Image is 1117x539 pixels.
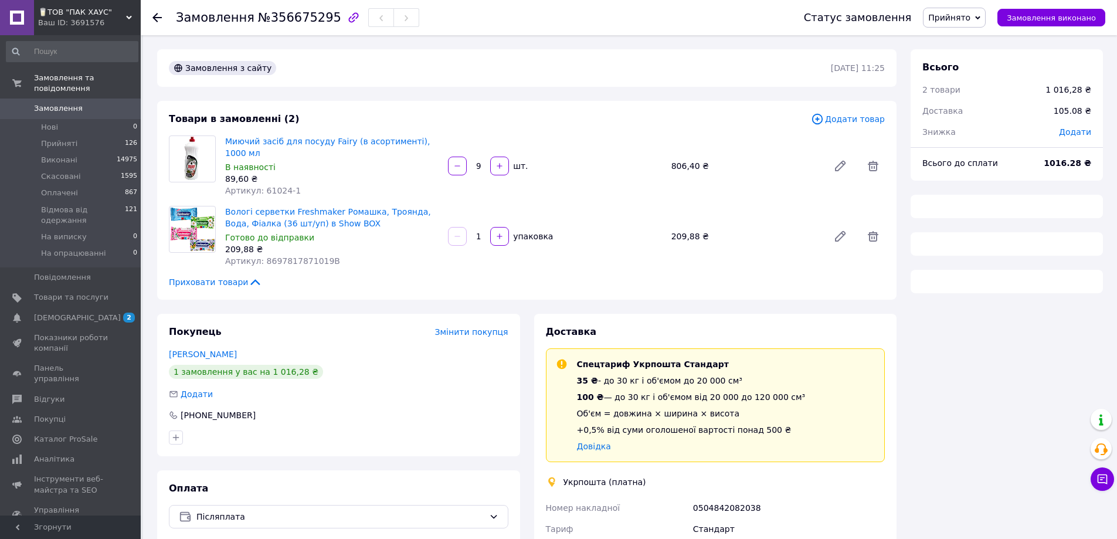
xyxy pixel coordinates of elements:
span: Прийняті [41,138,77,149]
span: Всього [922,62,959,73]
span: Показники роботи компанії [34,333,108,354]
span: Відгуки [34,394,64,405]
a: Редагувати [829,225,852,248]
a: Миючий засіб для посуду Fairy (в асортименті), 1000 мл [225,137,430,158]
span: На опрацюванні [41,248,106,259]
span: Відмова від одержання [41,205,125,226]
div: — до 30 кг і об'ємом від 20 000 до 120 000 см³ [577,391,806,403]
span: Замовлення виконано [1007,13,1096,22]
div: - до 30 кг і об'ємом до 20 000 см³ [577,375,806,387]
a: Довідка [577,442,611,451]
div: 0504842082038 [691,497,887,518]
a: Редагувати [829,154,852,178]
span: Доставка [922,106,963,116]
div: 806,40 ₴ [667,158,824,174]
span: Доставка [546,326,597,337]
span: 35 ₴ [577,376,598,385]
img: Миючий засіб для посуду Fairy (в асортименті), 1000 мл [169,136,215,182]
span: Товари та послуги [34,292,108,303]
span: 100 ₴ [577,392,604,402]
span: В наявності [225,162,276,172]
span: 121 [125,205,137,226]
span: Додати [181,389,213,399]
span: 0 [133,248,137,259]
span: Оплата [169,483,208,494]
div: 89,60 ₴ [225,173,439,185]
input: Пошук [6,41,138,62]
span: Замовлення та повідомлення [34,73,141,94]
div: Укрпошта (платна) [561,476,649,488]
div: [PHONE_NUMBER] [179,409,257,421]
span: 867 [125,188,137,198]
div: шт. [510,160,529,172]
a: Вологі серветки Freshmaker Ромашка, Троянда, Вода, Фіалка (36 шт/уп) в Show BOX [225,207,431,228]
img: Вологі серветки Freshmaker Ромашка, Троянда, Вода, Фіалка (36 шт/уп) в Show BOX [169,206,215,252]
span: Каталог ProSale [34,434,97,445]
div: Ваш ID: 3691576 [38,18,141,28]
span: 1595 [121,171,137,182]
button: Чат з покупцем [1091,467,1114,491]
b: 1016.28 ₴ [1044,158,1091,168]
span: Додати товар [811,113,885,126]
span: Покупець [169,326,222,337]
span: 126 [125,138,137,149]
span: 🥛ТОВ "ПАК ХАУС" [38,7,126,18]
span: Товари в замовленні (2) [169,113,300,124]
span: Видалити [861,154,885,178]
span: Післяплата [196,510,484,523]
div: Об'єм = довжина × ширина × висота [577,408,806,419]
div: 209,88 ₴ [667,228,824,245]
span: Прийнято [928,13,970,22]
button: Замовлення виконано [997,9,1105,26]
span: Замовлення [34,103,83,114]
span: Видалити [861,225,885,248]
span: Замовлення [176,11,254,25]
div: Статус замовлення [804,12,912,23]
span: Змінити покупця [435,327,508,337]
span: Управління сайтом [34,505,108,526]
span: Готово до відправки [225,233,314,242]
span: Оплачені [41,188,78,198]
div: 209,88 ₴ [225,243,439,255]
span: 2 [123,313,135,323]
span: Скасовані [41,171,81,182]
span: Виконані [41,155,77,165]
div: упаковка [510,230,554,242]
span: Повідомлення [34,272,91,283]
span: Панель управління [34,363,108,384]
span: Додати [1059,127,1091,137]
span: 0 [133,232,137,242]
span: Артикул: 8697817871019B [225,256,340,266]
div: 105.08 ₴ [1047,98,1098,124]
span: Приховати товари [169,276,262,288]
span: Спецтариф Укрпошта Стандарт [577,360,729,369]
span: 14975 [117,155,137,165]
span: Покупці [34,414,66,425]
span: №356675295 [258,11,341,25]
span: На виписку [41,232,87,242]
div: 1 016,28 ₴ [1045,84,1091,96]
span: 0 [133,122,137,133]
span: 2 товари [922,85,960,94]
span: Аналітика [34,454,74,465]
span: Тариф [546,524,573,534]
div: 1 замовлення у вас на 1 016,28 ₴ [169,365,323,379]
time: [DATE] 11:25 [831,63,885,73]
span: Номер накладної [546,503,620,513]
span: Інструменти веб-майстра та SEO [34,474,108,495]
span: Всього до сплати [922,158,998,168]
div: +0,5% від суми оголошеної вартості понад 500 ₴ [577,424,806,436]
span: Знижка [922,127,956,137]
span: Нові [41,122,58,133]
div: Повернутися назад [152,12,162,23]
span: [DEMOGRAPHIC_DATA] [34,313,121,323]
a: [PERSON_NAME] [169,350,237,359]
span: Артикул: 61024-1 [225,186,301,195]
div: Замовлення з сайту [169,61,276,75]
